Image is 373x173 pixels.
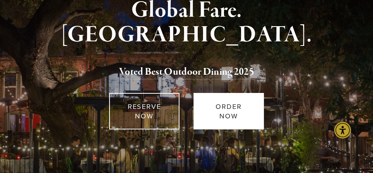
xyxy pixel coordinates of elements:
[34,64,339,80] h2: 5
[109,93,179,129] a: RESERVE NOW
[194,93,264,129] a: ORDER NOW
[119,65,249,80] a: Voted Best Outdoor Dining 202
[334,122,351,138] div: Accessibility Menu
